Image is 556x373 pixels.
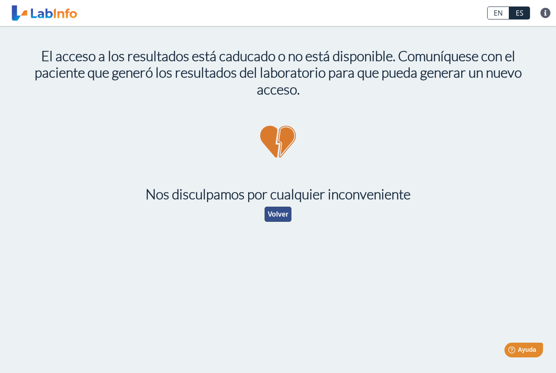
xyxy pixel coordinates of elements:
button: Volver [265,207,291,222]
a: EN [487,6,509,19]
h1: El acceso a los resultados está caducado o no está disponible. Comuníquese con el paciente que ge... [31,48,525,97]
h1: Nos disculpamos por cualquier inconveniente [31,186,525,202]
iframe: Help widget launcher [479,339,546,363]
a: ES [509,6,530,19]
